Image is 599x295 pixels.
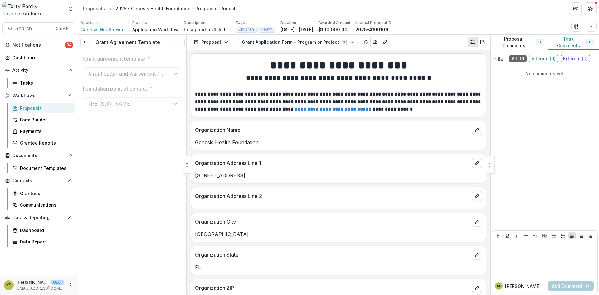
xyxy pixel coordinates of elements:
p: Organization State [195,251,470,258]
p: Organization Address Line 1 [195,159,470,167]
div: Grantee Reports [20,140,70,146]
div: Ctrl + K [55,25,70,32]
div: Proposals [20,105,70,111]
p: Awarded Amount [318,20,350,26]
button: Open Activity [2,65,75,75]
button: Bold [494,232,502,239]
button: Proposal Comments [490,35,548,50]
button: Edit as form [380,37,390,47]
span: Health [261,27,273,32]
p: Duration [280,20,296,26]
a: Genesis Health Foundation [80,26,127,33]
button: Align Left [568,232,576,239]
a: Proposals [10,103,75,113]
button: Search... [2,22,75,35]
span: 34 [65,42,73,48]
p: Organization ZIP [195,284,470,292]
a: Form Builder [10,115,75,125]
button: Open Data & Reporting [2,213,75,223]
a: Tasks [10,78,75,88]
span: 0 [589,40,591,44]
div: Dashboard [12,54,70,61]
div: Data Report [20,238,70,245]
p: Description [184,20,205,26]
p: Pipeline [132,20,147,26]
button: Options [175,37,185,47]
div: 2025 - Genesis Health Foundation - Program or Project [115,5,236,12]
p: [GEOGRAPHIC_DATA] [195,230,482,238]
span: Workflows [12,93,65,98]
a: Payments [10,126,75,136]
p: Tags [236,20,245,26]
button: Align Right [587,232,594,239]
div: Grantees [20,190,70,197]
p: Filter: [494,55,507,62]
p: $100,000.00 [318,26,348,33]
button: Align Center [578,232,585,239]
a: Dashboard [2,52,75,63]
a: Dashboard [10,225,75,235]
span: Activity [12,68,65,73]
button: View Attached Files [361,37,371,47]
p: Organization Name [195,126,470,134]
span: Internal ( 0 ) [529,55,558,62]
div: Communications [20,202,70,208]
button: Underline [504,232,511,239]
span: All ( 0 ) [509,55,527,62]
img: Terry Family Foundation logo [2,2,64,15]
span: External ( 0 ) [561,55,590,62]
div: Kathleen Shaw [497,284,501,288]
p: No comments yet [494,70,595,77]
button: Grant Application Form - Program or Project1 [238,37,358,47]
p: [DATE] - [DATE] [280,26,313,33]
p: to support a Child Life Specialist to work with pediatric patients [184,26,231,33]
div: Document Templates [20,165,70,171]
div: Kathleen Shaw [6,283,11,287]
div: Dashboard [20,227,70,234]
span: Notifications [12,42,65,48]
button: Open Documents [2,150,75,160]
p: [EMAIL_ADDRESS][DOMAIN_NAME] [16,286,64,291]
nav: breadcrumb [80,4,238,13]
p: Application Workflow [132,26,179,33]
p: Applicant [80,20,98,26]
button: More [66,282,74,289]
p: [STREET_ADDRESS] [195,172,482,179]
p: Genesis Health Foundation [195,139,482,146]
span: 0 [538,40,541,44]
p: Grant agreement template [83,55,145,62]
p: Organization Address Line 2 [195,192,470,200]
span: Documents [12,153,65,158]
a: Data Report [10,237,75,247]
button: Get Help [584,2,597,15]
button: Heading 2 [541,232,548,239]
button: Proposal [190,37,232,47]
div: Tasks [20,80,70,86]
button: Open Contacts [2,176,75,186]
div: Proposals [83,5,105,12]
p: [PERSON_NAME] [16,279,49,286]
span: Search... [15,26,52,32]
button: edit [472,125,482,135]
a: Proposals [80,4,107,13]
button: Italicize [513,232,520,239]
button: Heading 1 [531,232,539,239]
h3: Grant Agreement Template [95,39,160,45]
a: Grantee Reports [10,138,75,148]
button: Notifications34 [2,40,75,50]
button: edit [472,283,482,293]
button: Strike [522,232,530,239]
a: Grantees [10,188,75,199]
button: Add Comment [548,281,594,291]
p: FL [195,263,482,271]
p: Foundation point of contact [83,85,147,92]
button: PDF view [477,37,487,47]
p: Internal Proposal ID [355,20,392,26]
button: Open Workflows [2,91,75,101]
a: Communications [10,200,75,210]
button: Bullet List [550,232,558,239]
button: edit [472,250,482,260]
button: Partners [569,2,582,15]
button: edit [472,191,482,201]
